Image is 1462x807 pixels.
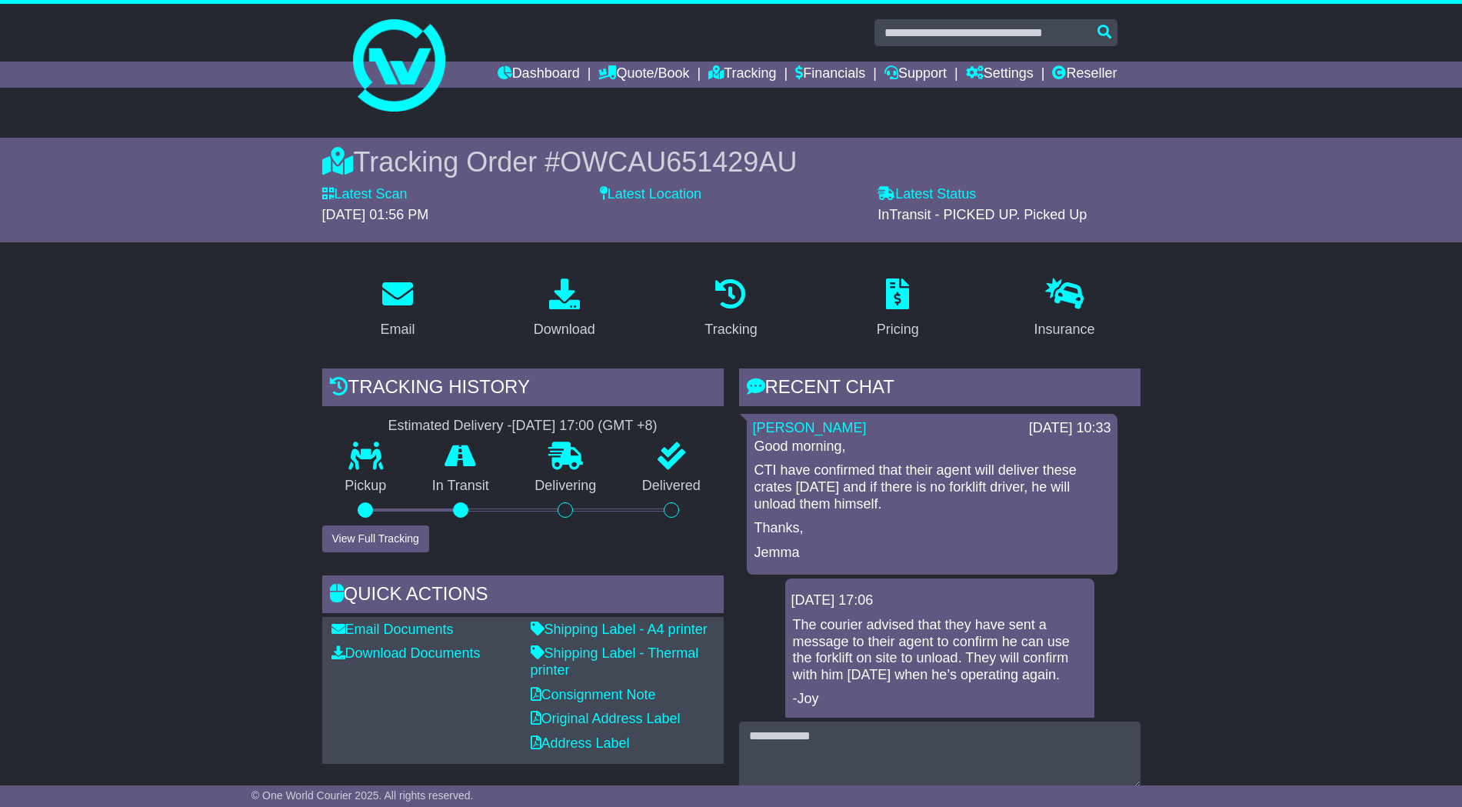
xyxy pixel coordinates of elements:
[704,319,757,340] div: Tracking
[331,645,481,661] a: Download Documents
[322,525,429,552] button: View Full Tracking
[331,622,454,637] a: Email Documents
[878,186,976,203] label: Latest Status
[370,273,425,345] a: Email
[531,687,656,702] a: Consignment Note
[524,273,605,345] a: Download
[708,62,776,88] a: Tracking
[795,62,865,88] a: Financials
[754,439,1110,455] p: Good morning,
[754,545,1110,562] p: Jemma
[619,478,724,495] p: Delivered
[753,420,867,435] a: [PERSON_NAME]
[1052,62,1117,88] a: Reseller
[1024,273,1105,345] a: Insurance
[867,273,929,345] a: Pricing
[878,207,1087,222] span: InTransit - PICKED UP. Picked Up
[598,62,689,88] a: Quote/Book
[380,319,415,340] div: Email
[322,575,724,617] div: Quick Actions
[793,691,1087,708] p: -Joy
[694,273,767,345] a: Tracking
[322,478,410,495] p: Pickup
[531,622,708,637] a: Shipping Label - A4 printer
[600,186,701,203] label: Latest Location
[531,735,630,751] a: Address Label
[739,368,1141,410] div: RECENT CHAT
[531,711,681,726] a: Original Address Label
[531,645,699,678] a: Shipping Label - Thermal printer
[560,146,797,178] span: OWCAU651429AU
[498,62,580,88] a: Dashboard
[534,319,595,340] div: Download
[251,789,474,802] span: © One World Courier 2025. All rights reserved.
[322,145,1141,178] div: Tracking Order #
[512,478,620,495] p: Delivering
[1029,420,1111,437] div: [DATE] 10:33
[322,418,724,435] div: Estimated Delivery -
[409,478,512,495] p: In Transit
[793,617,1087,683] p: The courier advised that they have sent a message to their agent to confirm he can use the forkli...
[754,520,1110,537] p: Thanks,
[791,592,1088,609] div: [DATE] 17:06
[512,418,658,435] div: [DATE] 17:00 (GMT +8)
[966,62,1034,88] a: Settings
[1034,319,1095,340] div: Insurance
[322,368,724,410] div: Tracking history
[877,319,919,340] div: Pricing
[322,186,408,203] label: Latest Scan
[754,462,1110,512] p: CTI have confirmed that their agent will deliver these crates [DATE] and if there is no forklift ...
[322,207,429,222] span: [DATE] 01:56 PM
[884,62,947,88] a: Support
